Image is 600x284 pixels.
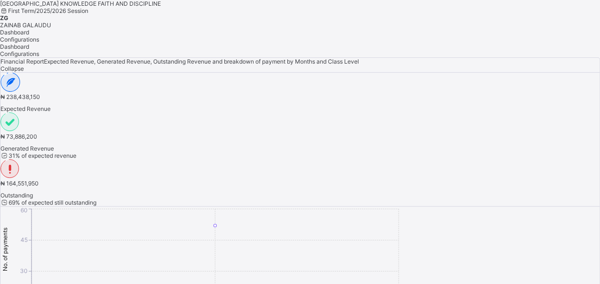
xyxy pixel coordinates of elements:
span: Outstanding [0,192,600,199]
span: Expected Revenue [0,105,600,112]
span: Expected Revenue, Generated Revenue, Outstanding Revenue and breakdown of payment by Months and C... [44,58,359,65]
span: 69 % of expected still outstanding [0,199,96,206]
tspan: 45 [21,236,28,243]
tspan: 60 [21,207,28,214]
tspan: No. of payments [1,228,9,271]
span: ₦ 164,551,950 [0,180,39,187]
span: Collapse [0,65,24,72]
img: expected-2.4343d3e9d0c965b919479240f3db56ac.svg [0,73,21,92]
span: ₦ 73,886,200 [0,133,37,140]
img: paid-1.3eb1404cbcb1d3b736510a26bbfa3ccb.svg [0,112,19,131]
span: 31 % of expected revenue [0,152,76,159]
span: Generated Revenue [0,145,600,152]
span: Financial Report [0,58,44,65]
img: outstanding-1.146d663e52f09953f639664a84e30106.svg [0,159,19,178]
span: ₦ 238,438,150 [0,93,40,100]
tspan: 30 [20,267,28,274]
